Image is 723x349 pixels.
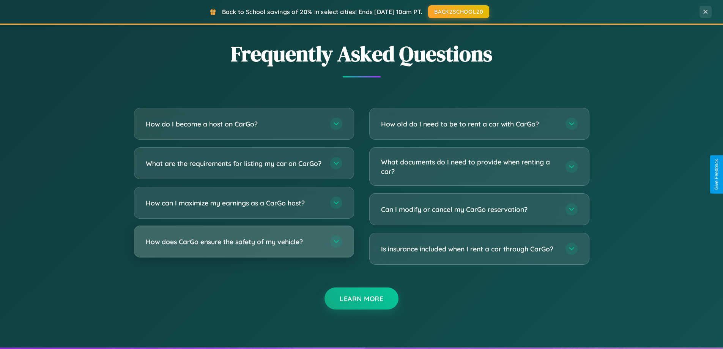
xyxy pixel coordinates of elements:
[324,287,399,310] button: Learn More
[381,205,558,214] h3: Can I modify or cancel my CarGo reservation?
[134,39,589,68] h2: Frequently Asked Questions
[222,8,422,16] span: Back to School savings of 20% in select cities! Ends [DATE] 10am PT.
[146,119,323,129] h3: How do I become a host on CarGo?
[428,5,489,18] button: BACK2SCHOOL20
[146,159,323,168] h3: What are the requirements for listing my car on CarGo?
[381,119,558,129] h3: How old do I need to be to rent a car with CarGo?
[146,198,323,208] h3: How can I maximize my earnings as a CarGo host?
[146,237,323,246] h3: How does CarGo ensure the safety of my vehicle?
[381,244,558,254] h3: Is insurance included when I rent a car through CarGo?
[381,157,558,176] h3: What documents do I need to provide when renting a car?
[714,159,719,190] div: Give Feedback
